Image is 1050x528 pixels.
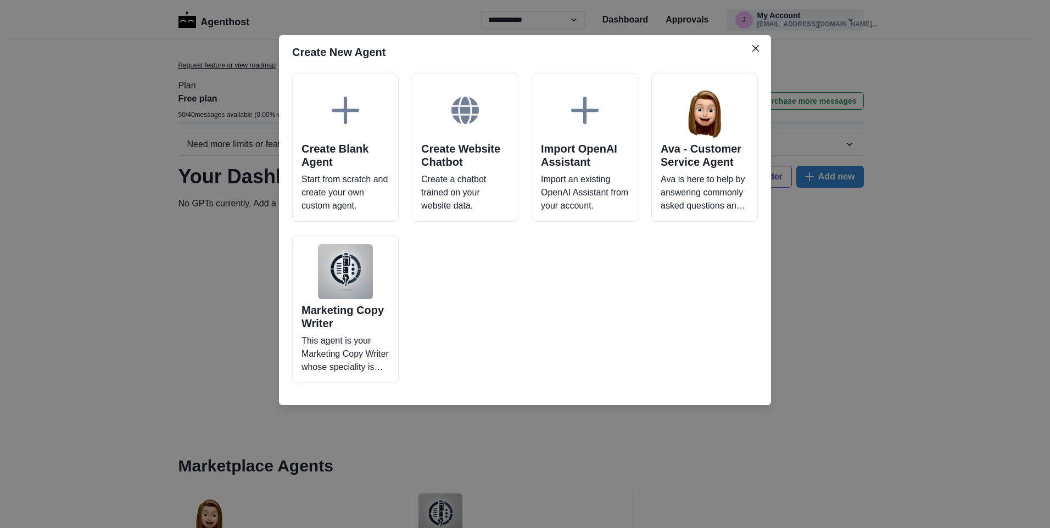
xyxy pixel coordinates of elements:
[661,142,749,168] h2: Ava - Customer Service Agent
[301,142,389,168] h2: Create Blank Agent
[301,304,389,330] h2: Marketing Copy Writer
[279,35,771,69] header: Create New Agent
[301,334,389,374] p: This agent is your Marketing Copy Writer whose speciality is helping you craft copy that speaks t...
[541,173,629,212] p: Import an existing OpenAI Assistant from your account.
[318,244,373,299] img: Marketing Copy Writer
[421,142,509,168] h2: Create Website Chatbot
[747,40,764,57] button: Close
[677,83,732,138] img: Ava - Customer Service Agent
[661,173,749,212] p: Ava is here to help by answering commonly asked questions and more!
[541,142,629,168] h2: Import OpenAI Assistant
[301,173,389,212] p: Start from scratch and create your own custom agent.
[421,173,509,212] p: Create a chatbot trained on your website data.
